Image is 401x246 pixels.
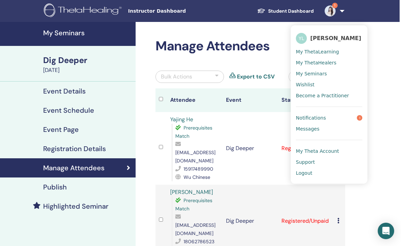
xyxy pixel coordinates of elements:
span: Wishlist [296,82,314,88]
img: graduation-cap-white.svg [257,8,265,14]
h4: Event Details [43,87,86,95]
span: Messages [296,126,319,132]
ul: 1 [291,25,367,184]
span: 1 [332,3,338,8]
div: Bulk Actions [161,73,192,81]
div: [DATE] [43,66,131,74]
img: logo.png [44,3,124,19]
div: Open Intercom Messenger [378,223,394,239]
a: Dig Deeper[DATE] [39,54,136,74]
a: Logout [296,168,362,179]
span: 18062786523 [184,238,214,245]
a: Messages [296,123,362,134]
h2: Manage Attendees [155,38,345,54]
span: Support [296,159,315,165]
td: Dig Deeper [223,112,278,185]
a: YL[PERSON_NAME] [296,30,362,46]
span: Prerequisites Match [175,197,212,212]
a: Become a Practitioner [296,90,362,101]
a: Yajing He [170,116,193,123]
h4: Event Schedule [43,106,94,114]
a: Notifications1 [296,112,362,123]
span: [PERSON_NAME] [310,35,361,42]
span: Wu Chinese [184,174,210,180]
a: My Theta Account [296,146,362,157]
span: My Seminars [296,71,327,77]
span: Logout [296,170,312,176]
th: Attendee [167,88,223,112]
h4: Registration Details [43,145,106,153]
span: Notifications [296,115,326,121]
h4: Publish [43,183,67,191]
span: [EMAIL_ADDRESS][DOMAIN_NAME] [175,149,215,164]
span: YL [296,33,307,44]
a: Support [296,157,362,168]
img: default.jpg [325,5,336,16]
a: Student Dashboard [252,5,319,17]
a: Wishlist [296,79,362,90]
a: My ThetaHealers [296,57,362,68]
a: [PERSON_NAME] [170,188,213,196]
h4: Manage Attendees [43,164,104,172]
a: My Seminars [296,68,362,79]
h4: Event Page [43,125,79,134]
span: 15917489990 [184,166,213,172]
div: Dig Deeper [43,54,131,66]
h4: Highlighted Seminar [43,202,109,210]
span: Prerequisites Match [175,125,212,139]
th: Status [278,88,334,112]
th: Event [223,88,278,112]
span: My Theta Account [296,148,339,154]
span: Become a Practitioner [296,93,349,99]
h4: My Seminars [43,29,131,37]
span: My ThetaHealers [296,60,336,66]
a: My ThetaLearning [296,46,362,57]
a: Export to CSV [237,73,275,81]
span: Instructor Dashboard [128,8,231,15]
span: 1 [357,115,362,121]
span: My ThetaLearning [296,49,339,55]
span: [EMAIL_ADDRESS][DOMAIN_NAME] [175,222,215,236]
